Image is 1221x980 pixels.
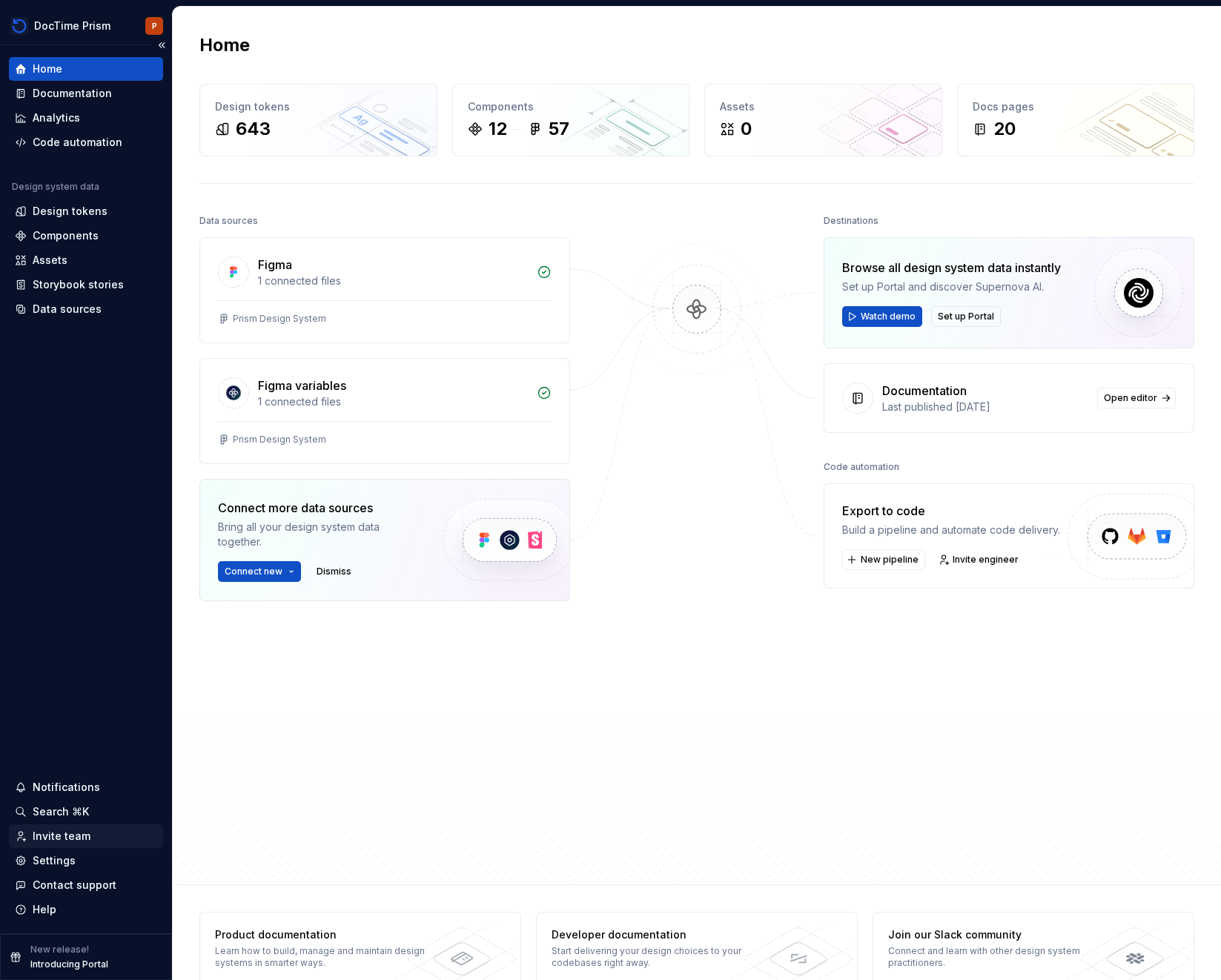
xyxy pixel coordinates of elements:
[882,382,967,400] div: Documentation
[33,804,89,819] div: Search ⌘K
[468,99,675,114] div: Components
[824,457,899,477] div: Code automation
[10,17,28,35] img: 90418a54-4231-473e-b32d-b3dd03b28af1.png
[720,99,927,114] div: Assets
[199,358,570,464] a: Figma variables1 connected filesPrism Design System
[489,117,507,141] div: 12
[199,84,437,156] a: Design tokens643
[931,306,1001,327] button: Set up Portal
[258,274,528,288] div: 1 connected files
[258,377,346,394] div: Figma variables
[30,944,89,956] p: New release!
[9,824,163,848] a: Invite team
[1104,392,1157,404] span: Open editor
[9,800,163,824] button: Search ⌘K
[33,86,112,101] div: Documentation
[33,135,122,150] div: Code automation
[741,117,752,141] div: 0
[9,849,163,873] a: Settings
[33,780,100,795] div: Notifications
[34,19,110,33] div: DocTime Prism
[861,311,916,322] span: Watch demo
[199,237,570,343] a: Figma1 connected filesPrism Design System
[33,878,116,893] div: Contact support
[33,110,80,125] div: Analytics
[452,84,690,156] a: Components1257
[33,228,99,243] div: Components
[33,302,102,317] div: Data sources
[842,502,1060,520] div: Export to code
[218,499,418,517] div: Connect more data sources
[882,400,1088,414] div: Last published [DATE]
[215,927,426,942] div: Product documentation
[236,117,271,141] div: 643
[842,279,1061,294] div: Set up Portal and discover Supernova AI.
[225,566,282,577] span: Connect new
[9,106,163,130] a: Analytics
[704,84,942,156] a: Assets0
[218,561,301,582] button: Connect new
[9,273,163,297] a: Storybook stories
[258,256,292,274] div: Figma
[33,902,56,917] div: Help
[9,199,163,223] a: Design tokens
[552,927,762,942] div: Developer documentation
[552,945,762,969] div: Start delivering your design choices to your codebases right away.
[33,253,67,268] div: Assets
[317,566,351,577] span: Dismiss
[215,945,426,969] div: Learn how to build, manage and maintain design systems in smarter ways.
[199,33,250,57] h2: Home
[33,853,76,868] div: Settings
[199,211,258,231] div: Data sources
[258,394,528,409] div: 1 connected files
[215,99,422,114] div: Design tokens
[888,945,1099,969] div: Connect and learn with other design system practitioners.
[957,84,1195,156] a: Docs pages20
[30,959,108,970] p: Introducing Portal
[934,549,1025,570] a: Invite engineer
[9,130,163,154] a: Code automation
[842,549,925,570] button: New pipeline
[218,520,418,549] div: Bring all your design system data together.
[953,554,1019,566] span: Invite engineer
[861,554,919,566] span: New pipeline
[1097,388,1176,408] a: Open editor
[549,117,569,141] div: 57
[233,313,326,325] div: Prism Design System
[9,57,163,81] a: Home
[9,82,163,105] a: Documentation
[233,434,326,446] div: Prism Design System
[993,117,1016,141] div: 20
[888,927,1099,942] div: Join our Slack community
[12,181,99,193] div: Design system data
[9,873,163,897] button: Contact support
[33,204,107,219] div: Design tokens
[310,561,358,582] button: Dismiss
[973,99,1179,114] div: Docs pages
[9,248,163,272] a: Assets
[33,829,90,844] div: Invite team
[9,297,163,321] a: Data sources
[842,523,1060,537] div: Build a pipeline and automate code delivery.
[33,277,124,292] div: Storybook stories
[9,775,163,799] button: Notifications
[824,211,878,231] div: Destinations
[842,259,1061,277] div: Browse all design system data instantly
[9,224,163,248] a: Components
[842,306,922,327] button: Watch demo
[938,311,994,322] span: Set up Portal
[33,62,62,76] div: Home
[152,20,157,32] div: P
[151,35,172,56] button: Collapse sidebar
[3,10,169,42] button: DocTime PrismP
[9,898,163,921] button: Help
